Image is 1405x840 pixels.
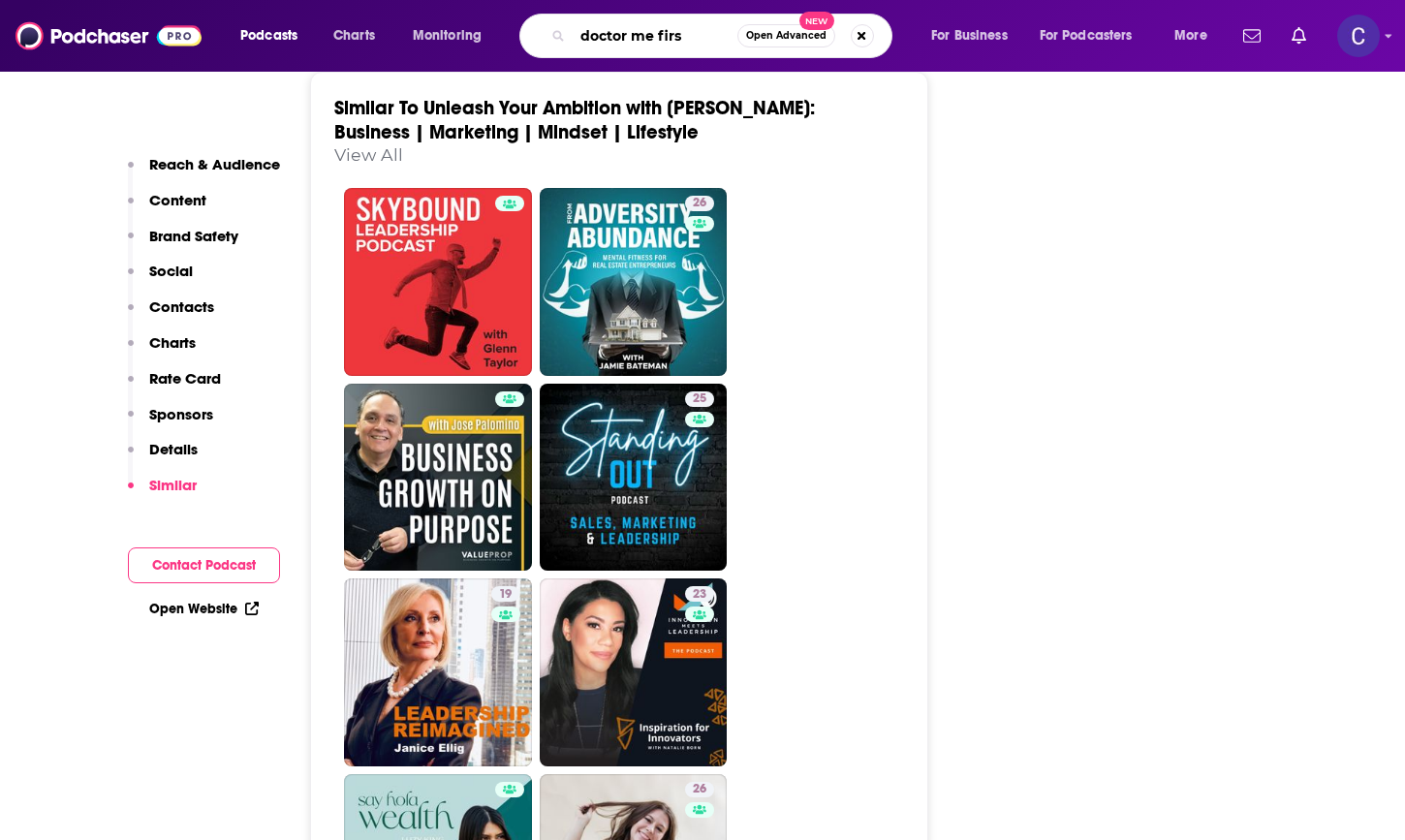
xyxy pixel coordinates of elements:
[128,227,238,263] button: Brand Safety
[149,476,197,494] p: Similar
[693,194,706,213] span: 26
[54,31,95,47] div: v 4.0.25
[685,586,714,602] a: 23
[540,578,728,766] a: 23
[540,384,728,572] a: 25
[214,114,327,127] div: Keywords by Traffic
[149,405,213,423] p: Sponsors
[128,369,221,405] button: Rate Card
[538,14,911,58] div: Search podcasts, credits, & more...
[128,262,193,297] button: Social
[1284,19,1314,52] a: Show notifications dropdown
[399,20,507,51] button: open menu
[193,112,208,128] img: tab_keywords_by_traffic_grey.svg
[149,440,198,458] p: Details
[1235,19,1268,52] a: Show notifications dropdown
[799,12,834,30] span: New
[128,333,196,369] button: Charts
[540,188,728,376] a: 26
[128,405,213,441] button: Sponsors
[31,31,47,47] img: logo_orange.svg
[128,440,198,476] button: Details
[573,20,737,51] input: Search podcasts, credits, & more...
[149,155,280,173] p: Reach & Audience
[321,20,387,51] a: Charts
[499,585,512,605] span: 19
[50,50,213,66] div: Domain: [DOMAIN_NAME]
[74,114,173,127] div: Domain Overview
[227,20,323,51] button: open menu
[1337,15,1380,57] button: Show profile menu
[737,24,835,47] button: Open AdvancedNew
[344,578,532,766] a: 19
[334,144,403,165] a: View All
[334,96,815,144] a: Similar To Unleash Your Ambition with [PERSON_NAME]: Business | Marketing | Mindset | Lifestyle
[746,31,827,41] span: Open Advanced
[1174,22,1207,49] span: More
[693,389,706,409] span: 25
[128,191,206,227] button: Content
[149,191,206,209] p: Content
[128,297,214,333] button: Contacts
[149,227,238,245] p: Brand Safety
[31,50,47,66] img: website_grey.svg
[491,586,519,602] a: 19
[149,369,221,388] p: Rate Card
[1027,20,1161,51] button: open menu
[52,112,68,128] img: tab_domain_overview_orange.svg
[1040,22,1133,49] span: For Podcasters
[149,262,193,280] p: Social
[685,391,714,407] a: 25
[149,601,259,617] a: Open Website
[1337,15,1380,57] span: Logged in as publicityxxtina
[413,22,482,49] span: Monitoring
[931,22,1008,49] span: For Business
[1337,15,1380,57] img: User Profile
[693,585,706,605] span: 23
[333,22,375,49] span: Charts
[1161,20,1232,51] button: open menu
[128,547,280,583] button: Contact Podcast
[685,196,714,211] a: 26
[918,20,1032,51] button: open menu
[685,782,714,797] a: 26
[149,297,214,316] p: Contacts
[240,22,297,49] span: Podcasts
[693,780,706,799] span: 26
[128,155,280,191] button: Reach & Audience
[16,17,202,54] img: Podchaser - Follow, Share and Rate Podcasts
[149,333,196,352] p: Charts
[128,476,197,512] button: Similar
